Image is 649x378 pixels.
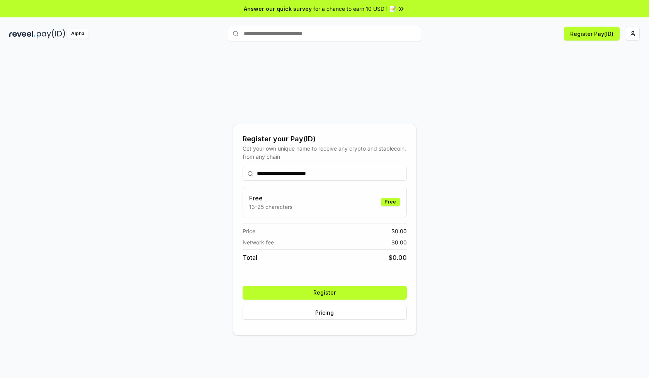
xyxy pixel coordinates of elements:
button: Register Pay(ID) [564,27,620,41]
img: pay_id [37,29,65,39]
div: Alpha [67,29,88,39]
span: $ 0.00 [391,238,407,246]
div: Register your Pay(ID) [243,134,407,144]
p: 13-25 characters [249,203,292,211]
div: Free [381,198,400,206]
button: Pricing [243,306,407,320]
h3: Free [249,193,292,203]
span: Total [243,253,257,262]
button: Register [243,286,407,300]
span: for a chance to earn 10 USDT 📝 [313,5,396,13]
div: Get your own unique name to receive any crypto and stablecoin, from any chain [243,144,407,161]
span: $ 0.00 [389,253,407,262]
span: Network fee [243,238,274,246]
span: Answer our quick survey [244,5,312,13]
span: Price [243,227,255,235]
span: $ 0.00 [391,227,407,235]
img: reveel_dark [9,29,35,39]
